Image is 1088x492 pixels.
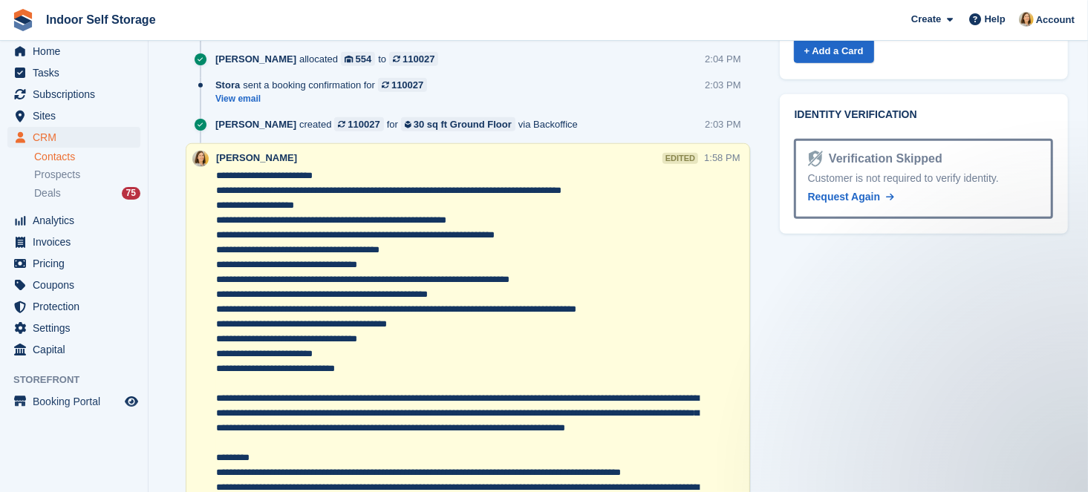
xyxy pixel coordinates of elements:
[808,151,823,167] img: Identity Verification Ready
[33,275,122,295] span: Coupons
[1019,12,1034,27] img: Emma Higgins
[7,210,140,231] a: menu
[215,117,296,131] span: [PERSON_NAME]
[34,150,140,164] a: Contacts
[33,127,122,148] span: CRM
[33,105,122,126] span: Sites
[391,78,423,92] div: 110027
[985,12,1006,27] span: Help
[341,52,375,66] a: 554
[7,339,140,360] a: menu
[389,52,438,66] a: 110027
[911,12,941,27] span: Create
[7,62,140,83] a: menu
[7,391,140,412] a: menu
[215,93,434,105] a: View email
[414,117,512,131] div: 30 sq ft Ground Floor
[33,339,122,360] span: Capital
[705,52,740,66] div: 2:04 PM
[13,373,148,387] span: Storefront
[7,84,140,105] a: menu
[192,151,209,167] img: Emma Higgins
[7,105,140,126] a: menu
[215,52,296,66] span: [PERSON_NAME]
[794,39,874,63] a: + Add a Card
[33,232,122,252] span: Invoices
[40,7,162,32] a: Indoor Self Storage
[215,78,434,92] div: sent a booking confirmation for
[33,62,122,83] span: Tasks
[401,117,515,131] a: 30 sq ft Ground Floor
[215,52,446,66] div: allocated to
[7,41,140,62] a: menu
[662,153,698,164] div: edited
[7,232,140,252] a: menu
[705,117,740,131] div: 2:03 PM
[216,152,297,163] span: [PERSON_NAME]
[12,9,34,31] img: stora-icon-8386f47178a22dfd0bd8f6a31ec36ba5ce8667c1dd55bd0f319d3a0aa187defe.svg
[7,296,140,317] a: menu
[808,189,894,205] a: Request Again
[215,78,240,92] span: Stora
[33,41,122,62] span: Home
[34,167,140,183] a: Prospects
[34,186,61,200] span: Deals
[34,168,80,182] span: Prospects
[33,318,122,338] span: Settings
[7,127,140,148] a: menu
[34,186,140,201] a: Deals 75
[795,109,1053,121] h2: Identity verification
[704,151,740,165] div: 1:58 PM
[808,171,1039,186] div: Customer is not required to verify identity.
[33,210,122,231] span: Analytics
[1036,13,1075,27] span: Account
[403,52,434,66] div: 110027
[334,117,383,131] a: 110027
[356,52,372,66] div: 554
[705,78,740,92] div: 2:03 PM
[33,84,122,105] span: Subscriptions
[7,275,140,295] a: menu
[378,78,427,92] a: 110027
[808,191,881,203] span: Request Again
[123,393,140,410] a: Preview store
[7,318,140,338] a: menu
[7,253,140,274] a: menu
[33,391,122,412] span: Booking Portal
[33,253,122,274] span: Pricing
[348,117,380,131] div: 110027
[215,117,585,131] div: created for via Backoffice
[122,187,140,200] div: 75
[823,150,942,168] div: Verification Skipped
[33,296,122,317] span: Protection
